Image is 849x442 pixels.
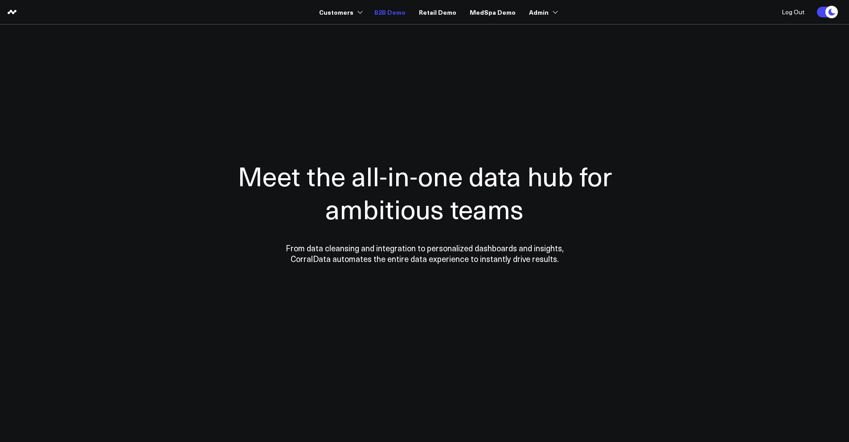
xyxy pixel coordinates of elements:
[529,4,556,20] a: Admin
[470,4,516,20] a: MedSpa Demo
[206,159,643,225] h1: Meet the all-in-one data hub for ambitious teams
[374,4,406,20] a: B2B Demo
[319,4,361,20] a: Customers
[419,4,456,20] a: Retail Demo
[267,243,583,264] p: From data cleansing and integration to personalized dashboards and insights, CorralData automates...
